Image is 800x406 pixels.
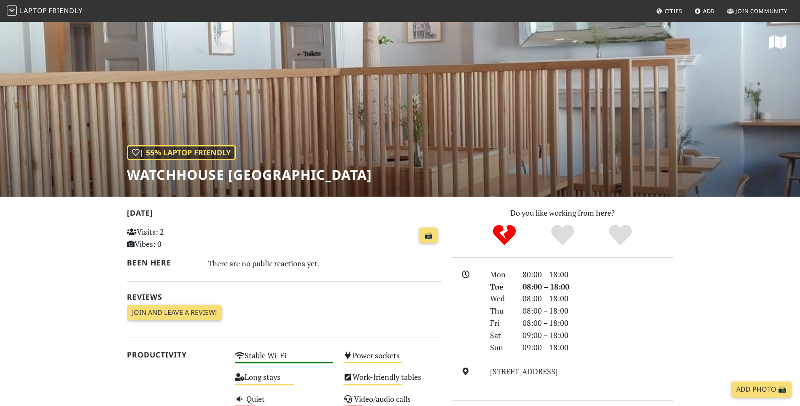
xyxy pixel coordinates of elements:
[230,370,338,392] div: Long stays
[485,341,517,354] div: Sun
[354,394,411,404] s: Video/audio calls
[127,145,236,160] div: | 55% Laptop Friendly
[230,349,338,370] div: Stable Wi-Fi
[127,292,442,301] h2: Reviews
[127,226,225,250] p: Visits: 2 Vibes: 0
[653,3,686,19] a: Cities
[7,4,83,19] a: LaptopFriendly LaptopFriendly
[338,370,447,392] div: Work-friendly tables
[724,3,791,19] a: Join Community
[691,3,719,19] a: Add
[7,5,17,16] img: LaptopFriendly
[338,349,447,370] div: Power sockets
[48,6,82,15] span: Friendly
[208,257,442,270] div: There are no public reactions yet.
[485,268,517,281] div: Mon
[703,7,715,15] span: Add
[485,329,517,341] div: Sat
[419,227,438,244] a: 📸
[517,317,679,329] div: 08:00 – 18:00
[517,268,679,281] div: 80:00 – 18:00
[517,329,679,341] div: 09:00 – 18:00
[485,281,517,293] div: Tue
[127,258,198,267] h2: Been here
[485,292,517,305] div: Wed
[591,224,649,247] div: Definitely!
[246,394,265,404] s: Quiet
[485,305,517,317] div: Thu
[490,366,558,376] a: [STREET_ADDRESS]
[452,207,673,219] p: Do you like working from here?
[735,7,787,15] span: Join Community
[517,305,679,317] div: 08:00 – 18:00
[127,167,372,183] h1: WatchHouse [GEOGRAPHIC_DATA]
[20,6,47,15] span: Laptop
[731,382,792,398] a: Add Photo 📸
[127,208,442,221] h2: [DATE]
[127,350,225,359] h2: Productivity
[517,292,679,305] div: 08:00 – 18:00
[665,7,682,15] span: Cities
[533,224,592,247] div: Yes
[475,224,533,247] div: No
[517,341,679,354] div: 09:00 – 18:00
[517,281,679,293] div: 08:00 – 18:00
[485,317,517,329] div: Fri
[127,305,222,321] a: Join and leave a review!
